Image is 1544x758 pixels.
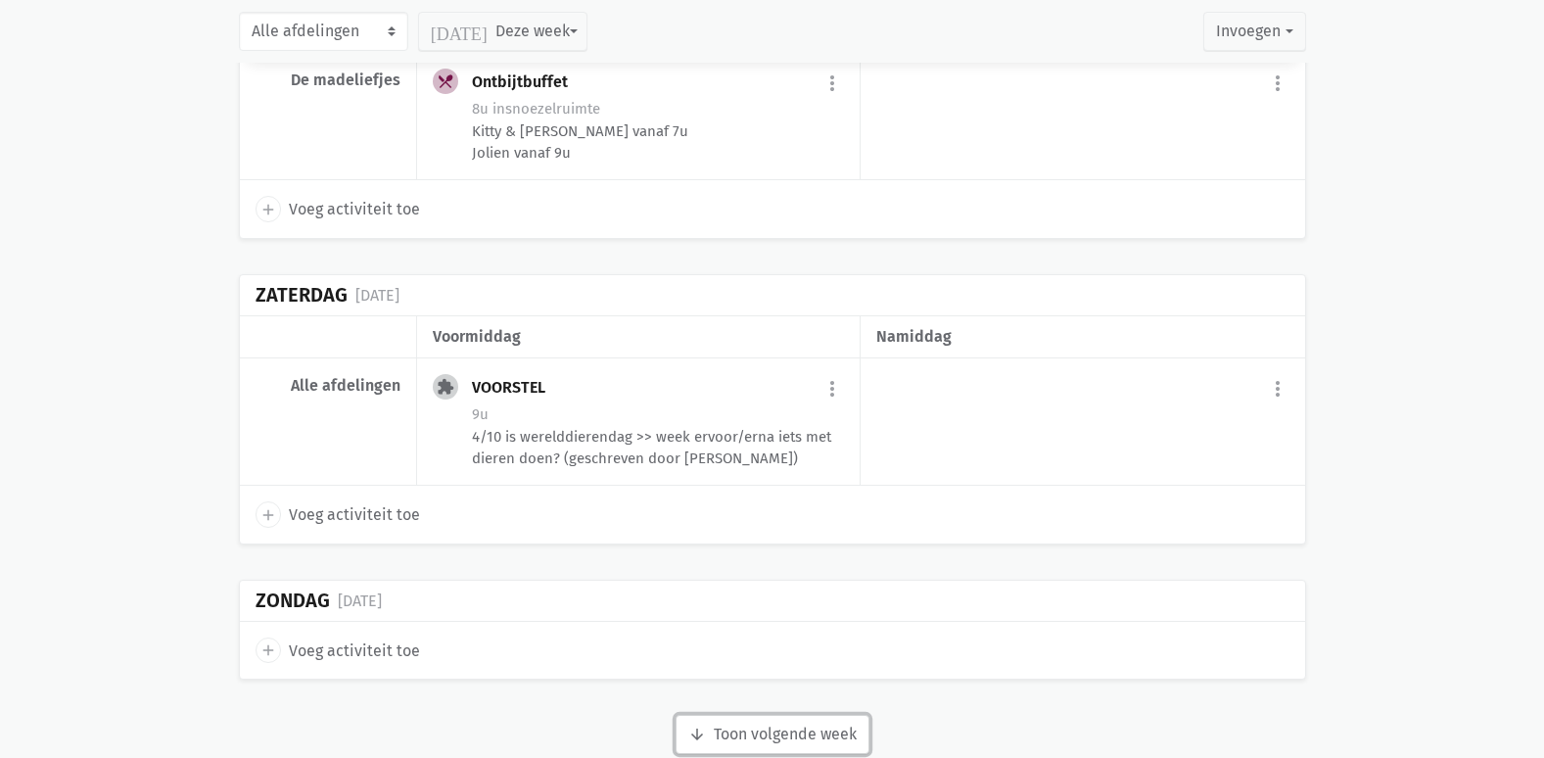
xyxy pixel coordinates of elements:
div: De madeliefjes [256,71,400,90]
i: extension [437,378,454,396]
a: add Voeg activiteit toe [256,638,420,663]
div: [DATE] [355,283,399,308]
i: local_dining [437,72,454,90]
span: in [492,100,505,118]
span: Voeg activiteit toe [289,502,420,528]
div: [DATE] [338,589,382,614]
div: Zaterdag [256,284,348,307]
span: Voeg activiteit toe [289,197,420,222]
div: VOORSTEL [472,378,561,398]
span: Voeg activiteit toe [289,639,420,664]
i: [DATE] [431,23,488,40]
div: Zondag [256,590,330,612]
div: 4/10 is werelddierendag >> week ervoor/erna iets met dieren doen? (geschreven door [PERSON_NAME]) [472,426,844,469]
i: add [259,506,277,524]
button: Toon volgende week [676,715,869,754]
div: Alle afdelingen [256,376,400,396]
i: arrow_downward [688,726,706,743]
button: Invoegen [1203,12,1305,51]
div: Kitty & [PERSON_NAME] vanaf 7u Jolien vanaf 9u [472,120,844,164]
button: Deze week [418,12,587,51]
span: 9u [472,405,489,423]
i: add [259,641,277,659]
div: Ontbijtbuffet [472,72,584,92]
div: namiddag [876,324,1288,350]
a: add Voeg activiteit toe [256,501,420,527]
a: add Voeg activiteit toe [256,196,420,221]
div: voormiddag [433,324,844,350]
span: snoezelruimte [492,100,600,118]
span: 8u [472,100,489,118]
i: add [259,201,277,218]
